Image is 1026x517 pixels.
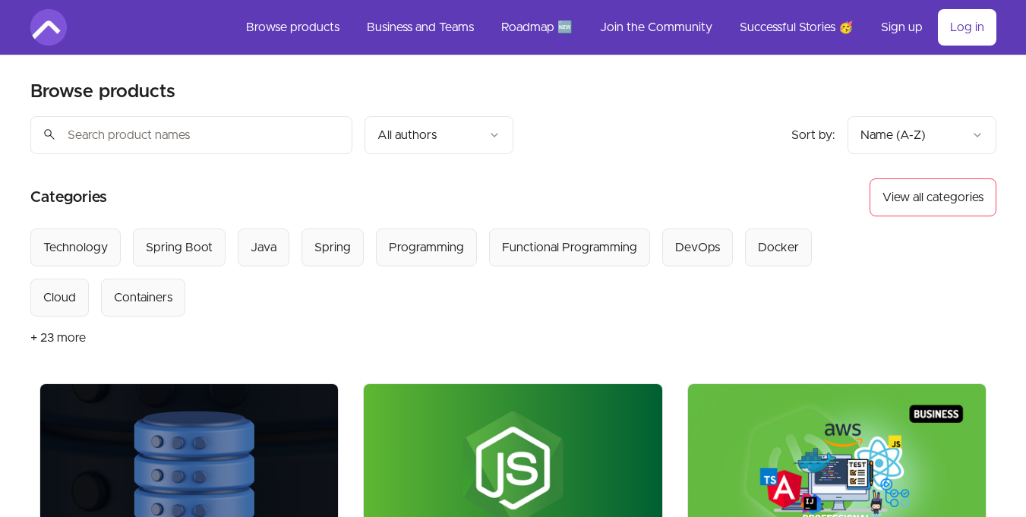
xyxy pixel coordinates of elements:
a: Browse products [234,9,352,46]
button: View all categories [870,178,996,216]
div: Technology [43,238,108,257]
button: + 23 more [30,317,86,359]
div: Docker [758,238,799,257]
div: Cloud [43,288,76,307]
a: Roadmap 🆕 [489,9,585,46]
div: Spring [314,238,351,257]
a: Join the Community [588,9,725,46]
a: Business and Teams [355,9,486,46]
h2: Categories [30,178,107,216]
div: Containers [114,288,172,307]
h2: Browse products [30,80,175,104]
nav: Main [234,9,996,46]
a: Log in [938,9,996,46]
a: Successful Stories 🥳 [728,9,866,46]
div: Programming [389,238,464,257]
div: Functional Programming [502,238,637,257]
button: Product sort options [848,116,996,154]
div: Spring Boot [146,238,213,257]
span: search [43,124,56,145]
button: Filter by author [365,116,513,154]
div: DevOps [675,238,720,257]
div: Java [251,238,276,257]
input: Search product names [30,116,352,154]
a: Sign up [869,9,935,46]
img: Amigoscode logo [30,9,67,46]
span: Sort by: [791,129,835,141]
